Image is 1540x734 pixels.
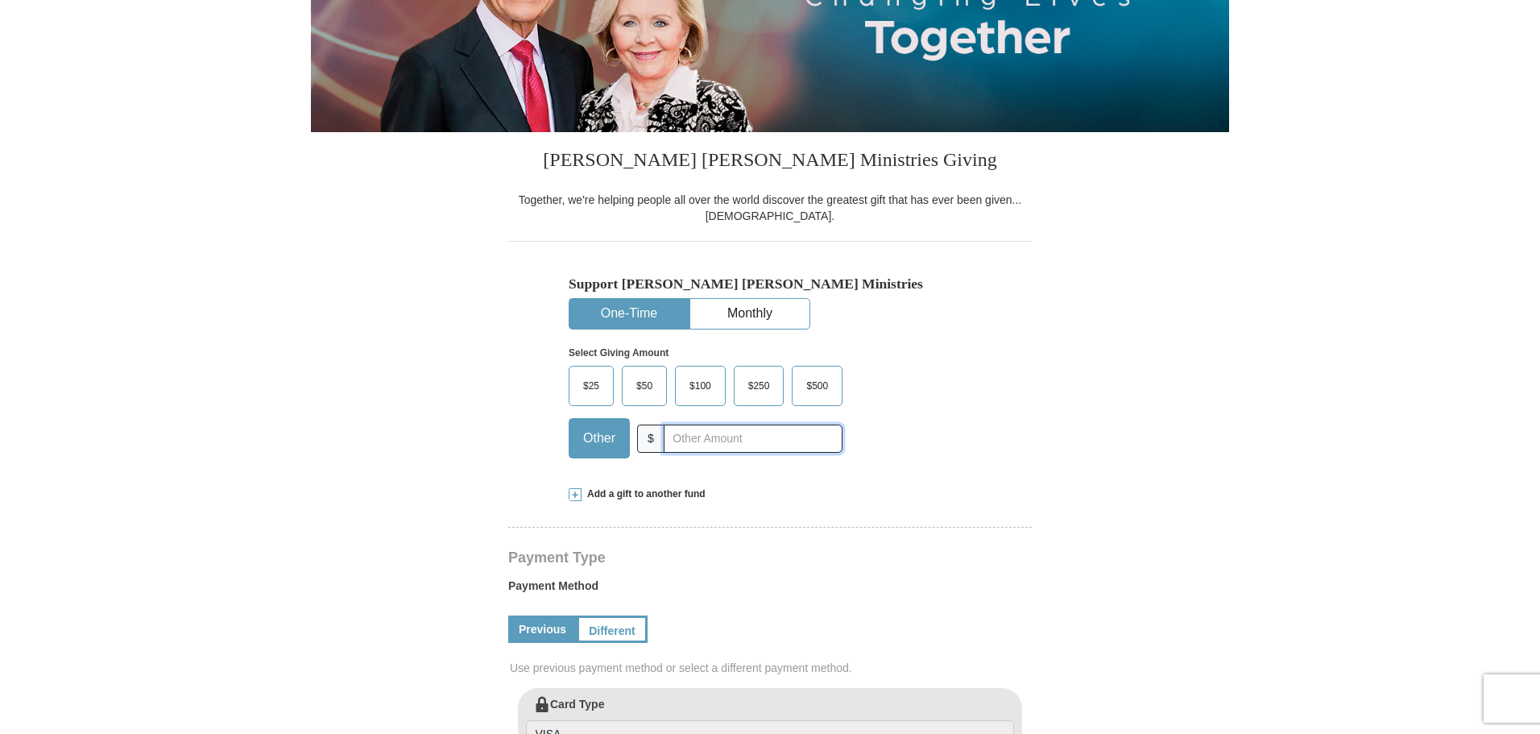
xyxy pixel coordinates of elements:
[575,426,623,450] span: Other
[681,374,719,398] span: $100
[575,374,607,398] span: $25
[628,374,660,398] span: $50
[508,578,1032,602] label: Payment Method
[569,299,689,329] button: One-Time
[508,132,1032,192] h3: [PERSON_NAME] [PERSON_NAME] Ministries Giving
[569,347,669,359] strong: Select Giving Amount
[510,660,1033,676] span: Use previous payment method or select a different payment method.
[740,374,778,398] span: $250
[637,425,664,453] span: $
[508,192,1032,224] div: Together, we're helping people all over the world discover the greatest gift that has ever been g...
[508,551,1032,564] h4: Payment Type
[582,487,706,501] span: Add a gift to another fund
[577,616,648,643] a: Different
[508,616,577,643] a: Previous
[569,276,971,292] h5: Support [PERSON_NAME] [PERSON_NAME] Ministries
[664,425,842,453] input: Other Amount
[690,299,809,329] button: Monthly
[798,374,836,398] span: $500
